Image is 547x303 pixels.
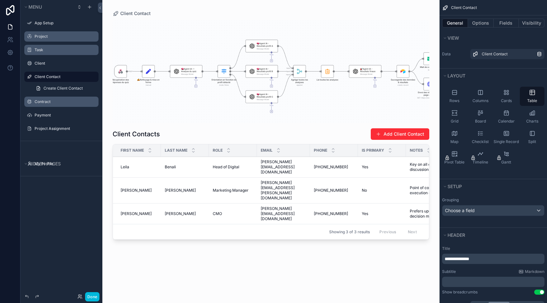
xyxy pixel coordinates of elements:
label: Client Contact [35,74,95,79]
span: Layout [448,73,465,78]
span: Cards [501,98,512,103]
span: Header [448,232,465,238]
span: Notes [410,148,423,153]
button: Pivot Table [442,148,467,167]
label: Grouping [442,197,459,203]
button: Rows [442,87,467,106]
span: Choose a field [445,208,475,213]
button: Grid [442,107,467,126]
span: Board [475,119,486,124]
span: First Name [121,148,144,153]
span: Rows [449,98,459,103]
button: Calendar [494,107,519,126]
span: Last Name [165,148,187,153]
span: Table [527,98,537,103]
span: Create Client Contact [44,86,83,91]
span: Setup [448,184,462,189]
label: App Setup [35,20,95,26]
div: Show breadcrumbs [442,290,478,295]
label: Subtitle [442,269,456,274]
button: Board [468,107,493,126]
button: Cards [494,87,519,106]
span: Calendar [498,119,515,124]
span: Columns [472,98,488,103]
span: Single Record [494,139,519,144]
span: Is Primary [362,148,384,153]
label: Project [35,34,95,39]
a: Create Client Contact [32,83,99,93]
span: Map [450,139,458,144]
button: Charts [520,107,544,126]
span: Pivot Table [444,160,464,165]
label: Contract [35,99,95,104]
span: Role [213,148,223,153]
button: Layout [442,71,541,80]
a: Markdown [519,269,544,274]
span: Client Contact [482,52,508,57]
button: Setup [442,182,541,191]
button: Gantt [494,148,519,167]
span: Timeline [472,160,488,165]
button: Single Record [494,128,519,147]
span: Markdown [525,269,544,274]
button: Columns [468,87,493,106]
span: Split [528,139,536,144]
span: Menu [28,4,42,10]
button: Split [520,128,544,147]
span: Phone [314,148,327,153]
label: Payment [35,113,95,118]
button: Done [85,292,99,301]
span: Charts [526,119,538,124]
span: Checklist [472,139,489,144]
button: Header [442,231,541,240]
label: Client [35,61,95,66]
label: Title [442,246,544,251]
span: Grid [451,119,458,124]
span: View [448,35,459,41]
span: Showing 3 of 3 results [329,229,370,235]
label: My Profile [35,161,95,166]
label: Project Assignment [35,126,95,131]
span: Client Contact [451,5,477,10]
a: Client Contact [470,49,544,59]
label: Data [442,52,468,57]
button: Options [468,19,494,28]
span: Email [261,148,273,153]
label: Task [35,47,95,52]
span: Gantt [501,160,511,165]
button: Visibility [519,19,544,28]
button: Hidden pages [23,159,96,168]
button: Checklist [468,128,493,147]
div: scrollable content [442,254,544,264]
button: View [442,34,541,43]
button: Table [520,87,544,106]
button: Fields [494,19,519,28]
button: General [442,19,468,28]
button: Timeline [468,148,493,167]
div: scrollable content [442,277,544,287]
button: Choose a field [442,205,544,216]
button: Map [442,128,467,147]
button: Menu [23,3,73,12]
